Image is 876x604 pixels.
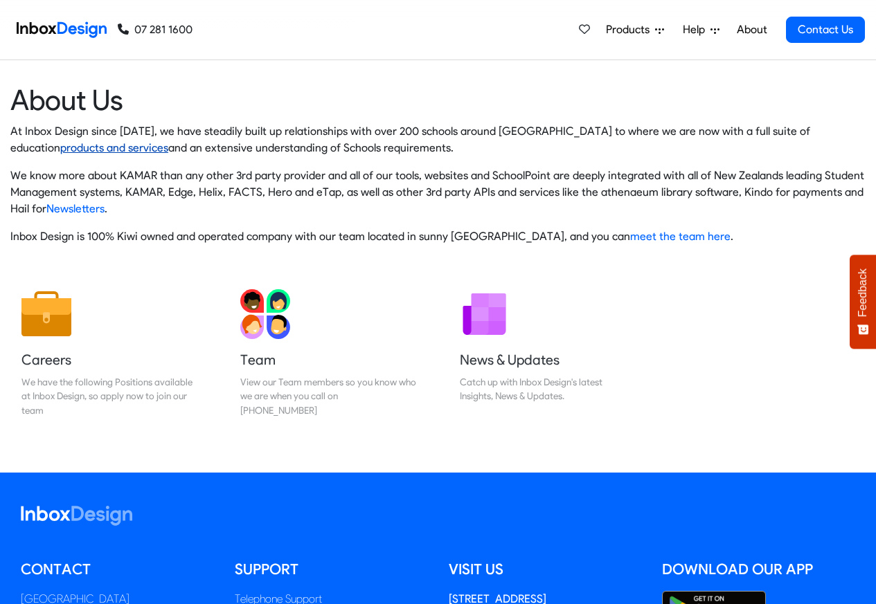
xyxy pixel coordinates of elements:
img: 2022_01_13_icon_team.svg [240,289,290,339]
h5: Careers [21,350,197,369]
a: products and services [60,141,168,154]
img: logo_inboxdesign_white.svg [21,506,132,526]
h5: Download our App [662,559,855,580]
h5: Team [240,350,416,369]
img: 2022_01_12_icon_newsletter.svg [460,289,510,339]
a: Help [677,16,725,44]
h5: Support [235,559,428,580]
a: Newsletters [46,202,105,215]
h5: Contact [21,559,214,580]
div: View our Team members so you know who we are when you call on [PHONE_NUMBER] [240,375,416,417]
span: Products [606,21,655,38]
a: Careers We have the following Positions available at Inbox Design, so apply now to join our team [10,278,208,428]
a: Contact Us [786,17,865,43]
div: Catch up with Inbox Design's latest Insights, News & Updates. [460,375,636,403]
span: Feedback [857,268,869,317]
p: Inbox Design is 100% Kiwi owned and operated company with our team located in sunny [GEOGRAPHIC_D... [10,228,866,245]
a: About [733,16,771,44]
p: We know more about KAMAR than any other 3rd party provider and all of our tools, websites and Sch... [10,167,866,217]
p: At Inbox Design since [DATE], we have steadily built up relationships with over 200 schools aroun... [10,123,866,156]
h5: News & Updates [460,350,636,369]
div: We have the following Positions available at Inbox Design, so apply now to join our team [21,375,197,417]
a: Products [600,16,670,44]
heading: About Us [10,82,866,118]
span: Help [683,21,710,38]
h5: Visit us [449,559,642,580]
a: Team View our Team members so you know who we are when you call on [PHONE_NUMBER] [229,278,427,428]
a: 07 281 1600 [118,21,193,38]
button: Feedback - Show survey [850,255,876,349]
a: News & Updates Catch up with Inbox Design's latest Insights, News & Updates. [449,278,647,428]
img: 2022_01_13_icon_job.svg [21,289,71,339]
a: meet the team here [630,230,731,243]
